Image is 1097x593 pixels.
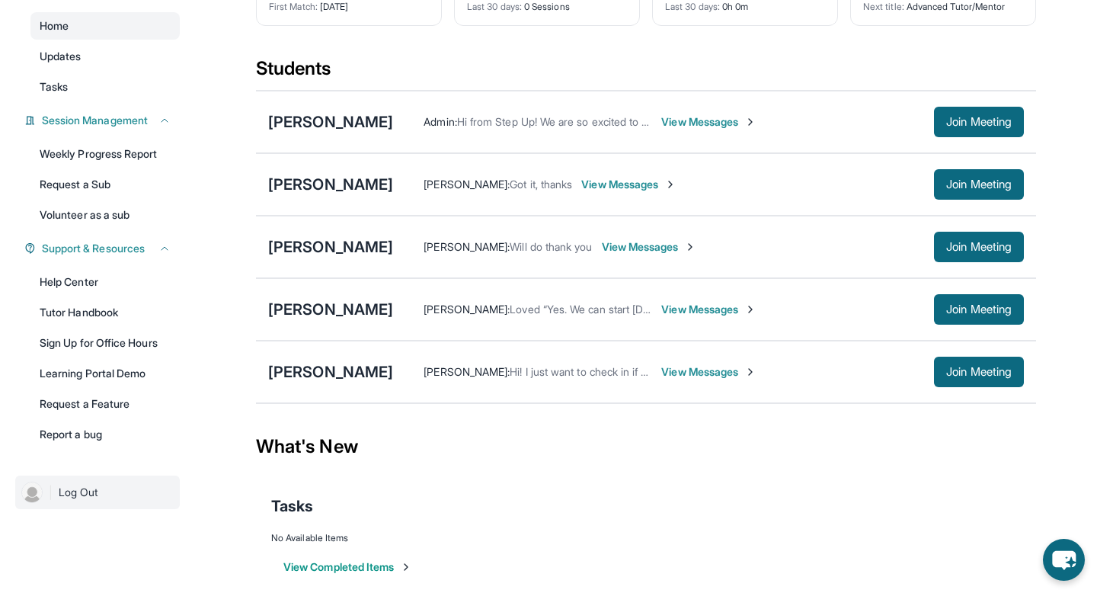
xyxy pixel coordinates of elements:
a: Help Center [30,268,180,296]
button: Join Meeting [934,232,1024,262]
a: Report a bug [30,421,180,448]
img: Chevron-Right [684,241,696,253]
div: [PERSON_NAME] [268,236,393,258]
button: Join Meeting [934,294,1024,325]
span: View Messages [661,114,756,130]
a: Weekly Progress Report [30,140,180,168]
div: [PERSON_NAME] [268,361,393,383]
span: Join Meeting [946,305,1012,314]
div: Students [256,56,1036,90]
span: Loved “Yes. We can start [DATE]. Thank you!” [510,303,728,316]
img: Chevron-Right [744,116,756,128]
span: [PERSON_NAME] : [424,240,510,253]
span: Tasks [40,79,68,95]
span: View Messages [661,364,756,380]
span: Last 30 days : [467,1,522,12]
span: View Messages [581,177,676,192]
span: Got it, thanks [510,178,572,191]
a: Tasks [30,73,180,101]
img: Chevron-Right [664,178,676,191]
button: chat-button [1043,539,1085,581]
button: Session Management [36,113,171,128]
span: Will do thank you [510,240,592,253]
a: Updates [30,43,180,70]
button: View Completed Items [283,559,412,575]
span: First Match : [269,1,318,12]
span: Home [40,18,69,34]
span: [PERSON_NAME] : [424,303,510,316]
div: What's New [256,413,1036,480]
span: Tasks [271,495,313,517]
div: [PERSON_NAME] [268,299,393,320]
span: View Messages [602,239,697,255]
span: Updates [40,49,82,64]
img: Chevron-Right [744,303,756,316]
span: Next title : [863,1,904,12]
a: Sign Up for Office Hours [30,329,180,357]
div: [PERSON_NAME] [268,111,393,133]
a: Home [30,12,180,40]
button: Join Meeting [934,357,1024,387]
span: [PERSON_NAME] : [424,365,510,378]
a: Request a Feature [30,390,180,418]
span: [PERSON_NAME] : [424,178,510,191]
button: Support & Resources [36,241,171,256]
span: Log Out [59,485,98,500]
a: Learning Portal Demo [30,360,180,387]
span: Join Meeting [946,367,1012,377]
span: Support & Resources [42,241,145,256]
span: | [49,483,53,502]
a: Request a Sub [30,171,180,198]
span: Last 30 days : [665,1,720,12]
span: View Messages [661,302,756,317]
button: Join Meeting [934,169,1024,200]
span: Admin : [424,115,456,128]
span: Join Meeting [946,117,1012,127]
span: Join Meeting [946,180,1012,189]
div: [PERSON_NAME] [268,174,393,195]
div: No Available Items [271,532,1021,544]
img: Chevron-Right [744,366,756,378]
a: Tutor Handbook [30,299,180,326]
span: Session Management [42,113,148,128]
span: Join Meeting [946,242,1012,252]
img: user-img [21,482,43,503]
button: Join Meeting [934,107,1024,137]
a: Volunteer as a sub [30,201,180,229]
a: |Log Out [15,476,180,509]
